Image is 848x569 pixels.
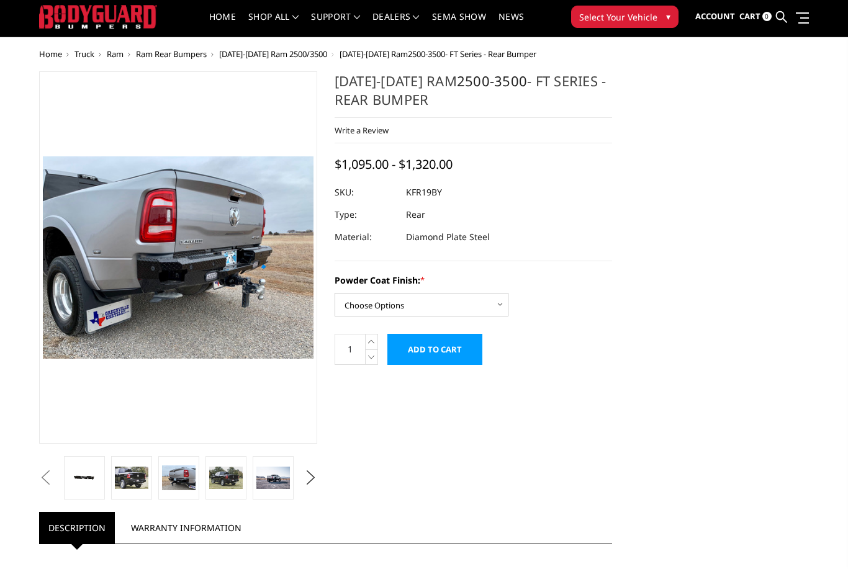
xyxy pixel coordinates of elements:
a: Warranty Information [122,512,251,544]
dt: SKU: [335,181,397,204]
img: BODYGUARD BUMPERS [39,5,157,28]
a: Write a Review [335,125,389,136]
a: [DATE]-[DATE] Ram 2500/3500 [219,48,327,60]
a: Truck [74,48,94,60]
a: 2019-2025 Ram 2500-3500 - FT Series - Rear Bumper [39,71,317,444]
a: Home [209,12,236,37]
span: Account [695,11,735,22]
img: 2019-2025 Ram 2500-3500 - FT Series - Rear Bumper [209,467,243,489]
button: Previous [36,468,55,487]
a: 2500-3500 [408,48,445,60]
span: $1,095.00 - $1,320.00 [335,156,453,172]
img: 2019-2025 Ram 2500-3500 - FT Series - Rear Bumper [256,467,290,489]
img: 2019-2025 Ram 2500-3500 - FT Series - Rear Bumper [162,465,196,491]
a: Description [39,512,115,544]
h1: [DATE]-[DATE] Ram - FT Series - Rear Bumper [335,71,613,118]
span: Cart [739,11,760,22]
span: [DATE]-[DATE] Ram - FT Series - Rear Bumper [340,48,536,60]
span: 0 [762,12,772,21]
input: Add to Cart [387,334,482,365]
a: News [498,12,524,37]
span: Select Your Vehicle [579,11,657,24]
label: Powder Coat Finish: [335,274,613,287]
a: Support [311,12,360,37]
button: Next [301,468,320,487]
a: Ram Rear Bumpers [136,48,207,60]
a: Ram [107,48,124,60]
a: Home [39,48,62,60]
a: SEMA Show [432,12,486,37]
dt: Material: [335,226,397,248]
button: Select Your Vehicle [571,6,679,28]
dd: KFR19BY [406,181,442,204]
span: ▾ [666,10,670,23]
dd: Rear [406,204,425,226]
dd: Diamond Plate Steel [406,226,490,248]
img: 2019-2025 Ram 2500-3500 - FT Series - Rear Bumper [115,467,148,489]
a: 2500-3500 [457,71,527,90]
a: Dealers [372,12,420,37]
a: shop all [248,12,299,37]
dt: Type: [335,204,397,226]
